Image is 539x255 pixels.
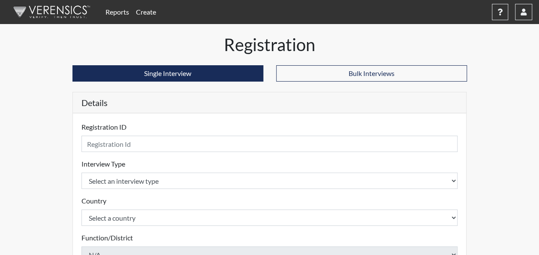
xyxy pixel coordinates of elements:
button: Bulk Interviews [276,65,467,82]
button: Single Interview [72,65,263,82]
h5: Details [73,92,467,113]
h1: Registration [72,34,467,55]
label: Function/District [81,233,133,243]
label: Country [81,196,106,206]
a: Create [132,3,160,21]
label: Registration ID [81,122,126,132]
label: Interview Type [81,159,125,169]
a: Reports [102,3,132,21]
input: Insert a Registration ID, which needs to be a unique alphanumeric value for each interviewee [81,136,458,152]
